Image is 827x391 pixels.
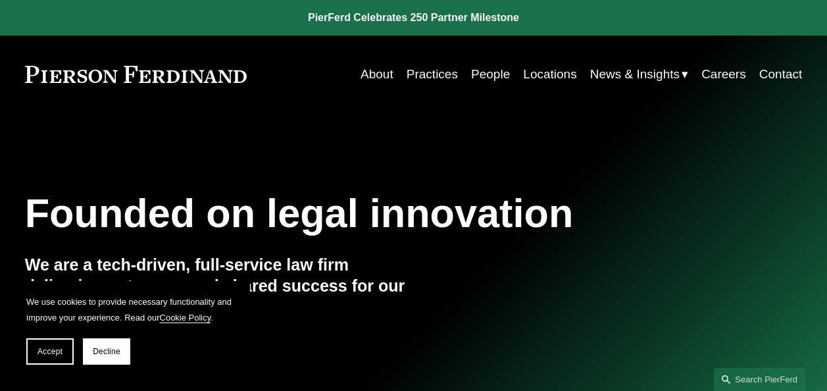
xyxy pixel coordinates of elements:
[26,294,237,325] p: We use cookies to provide necessary functionality and improve your experience. Read our .
[83,338,130,365] button: Decline
[25,255,414,317] h4: We are a tech-driven, full-service law firm delivering outcomes and shared success for our global...
[361,62,393,87] a: About
[26,338,74,365] button: Accept
[701,62,746,87] a: Careers
[471,62,510,87] a: People
[590,62,688,87] a: folder dropdown
[160,313,211,323] a: Cookie Policy
[25,190,673,236] h1: Founded on legal innovation
[759,62,802,87] a: Contact
[590,63,680,86] span: News & Insights
[714,368,806,391] a: Search this site
[38,347,63,356] span: Accept
[93,347,120,356] span: Decline
[13,281,250,378] section: Cookie banner
[407,62,458,87] a: Practices
[523,62,576,87] a: Locations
